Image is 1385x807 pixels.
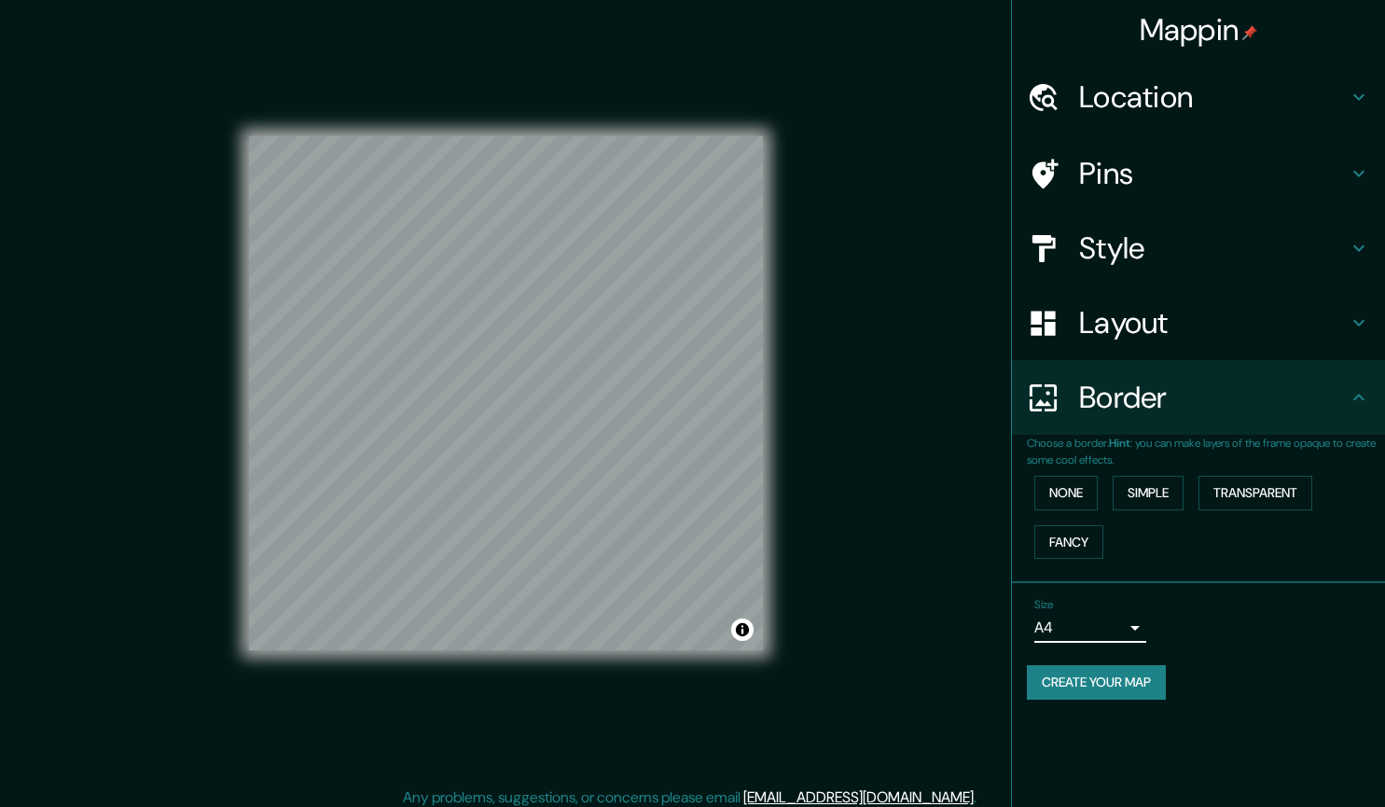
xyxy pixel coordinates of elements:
[1027,435,1385,468] p: Choose a border. : you can make layers of the frame opaque to create some cool effects.
[1012,136,1385,211] div: Pins
[1079,230,1348,267] h4: Style
[731,619,754,641] button: Toggle attribution
[1109,436,1130,451] b: Hint
[743,787,974,807] a: [EMAIL_ADDRESS][DOMAIN_NAME]
[1219,734,1364,786] iframe: Help widget launcher
[1079,379,1348,416] h4: Border
[1027,665,1166,700] button: Create your map
[1034,597,1054,613] label: Size
[1012,285,1385,360] div: Layout
[1012,360,1385,435] div: Border
[1079,304,1348,341] h4: Layout
[1012,211,1385,285] div: Style
[1140,11,1258,49] h4: Mappin
[1034,613,1146,643] div: A4
[1113,476,1184,510] button: Simple
[1198,476,1312,510] button: Transparent
[1079,78,1348,116] h4: Location
[1012,60,1385,134] div: Location
[1242,25,1257,40] img: pin-icon.png
[1034,476,1098,510] button: None
[1034,525,1103,560] button: Fancy
[1079,155,1348,192] h4: Pins
[249,136,763,650] canvas: Map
